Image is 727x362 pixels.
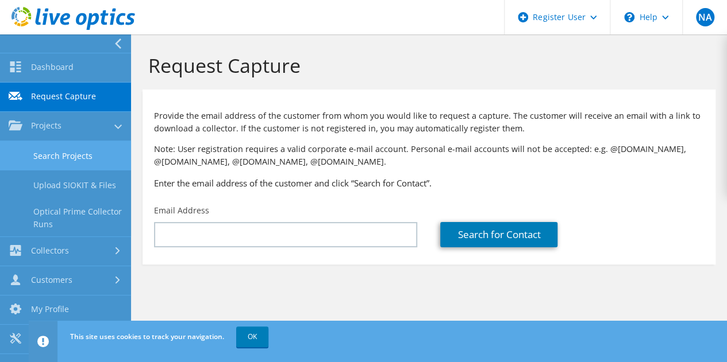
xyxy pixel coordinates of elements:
[696,8,714,26] span: NA
[154,143,704,168] p: Note: User registration requires a valid corporate e-mail account. Personal e-mail accounts will ...
[154,177,704,189] h3: Enter the email address of the customer and click “Search for Contact”.
[70,332,224,341] span: This site uses cookies to track your navigation.
[624,12,634,22] svg: \n
[440,222,557,247] a: Search for Contact
[236,326,268,347] a: OK
[148,53,704,77] h1: Request Capture
[154,110,704,135] p: Provide the email address of the customer from whom you would like to request a capture. The cust...
[154,205,209,216] label: Email Address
